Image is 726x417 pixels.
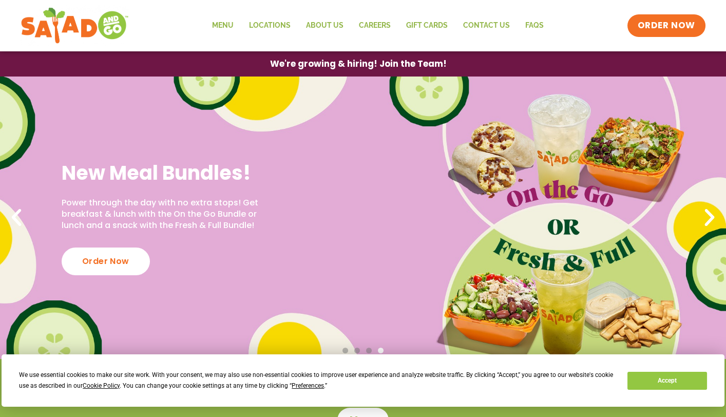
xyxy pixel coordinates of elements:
h2: New Meal Bundles! [62,160,281,185]
div: Order Now [62,248,150,275]
a: Menu [204,14,241,37]
div: Previous slide [5,206,28,229]
span: Go to slide 2 [354,348,360,353]
span: Go to slide 3 [366,348,372,353]
nav: Menu [204,14,551,37]
div: Next slide [698,206,721,229]
a: Contact Us [455,14,518,37]
a: FAQs [518,14,551,37]
button: Accept [627,372,706,390]
span: Go to slide 4 [378,348,384,353]
div: Cookie Consent Prompt [2,354,724,407]
span: ORDER NOW [638,20,695,32]
a: Careers [351,14,398,37]
a: We're growing & hiring! Join the Team! [255,52,462,76]
div: We use essential cookies to make our site work. With your consent, we may also use non-essential ... [19,370,615,391]
span: Cookie Policy [83,382,120,389]
a: About Us [298,14,351,37]
span: Go to slide 1 [342,348,348,353]
p: Power through the day with no extra stops! Get breakfast & lunch with the On the Go Bundle or lun... [62,197,281,232]
span: Preferences [292,382,324,389]
a: ORDER NOW [627,14,705,37]
span: We're growing & hiring! Join the Team! [270,60,447,68]
a: GIFT CARDS [398,14,455,37]
img: new-SAG-logo-768×292 [21,5,129,46]
a: Locations [241,14,298,37]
